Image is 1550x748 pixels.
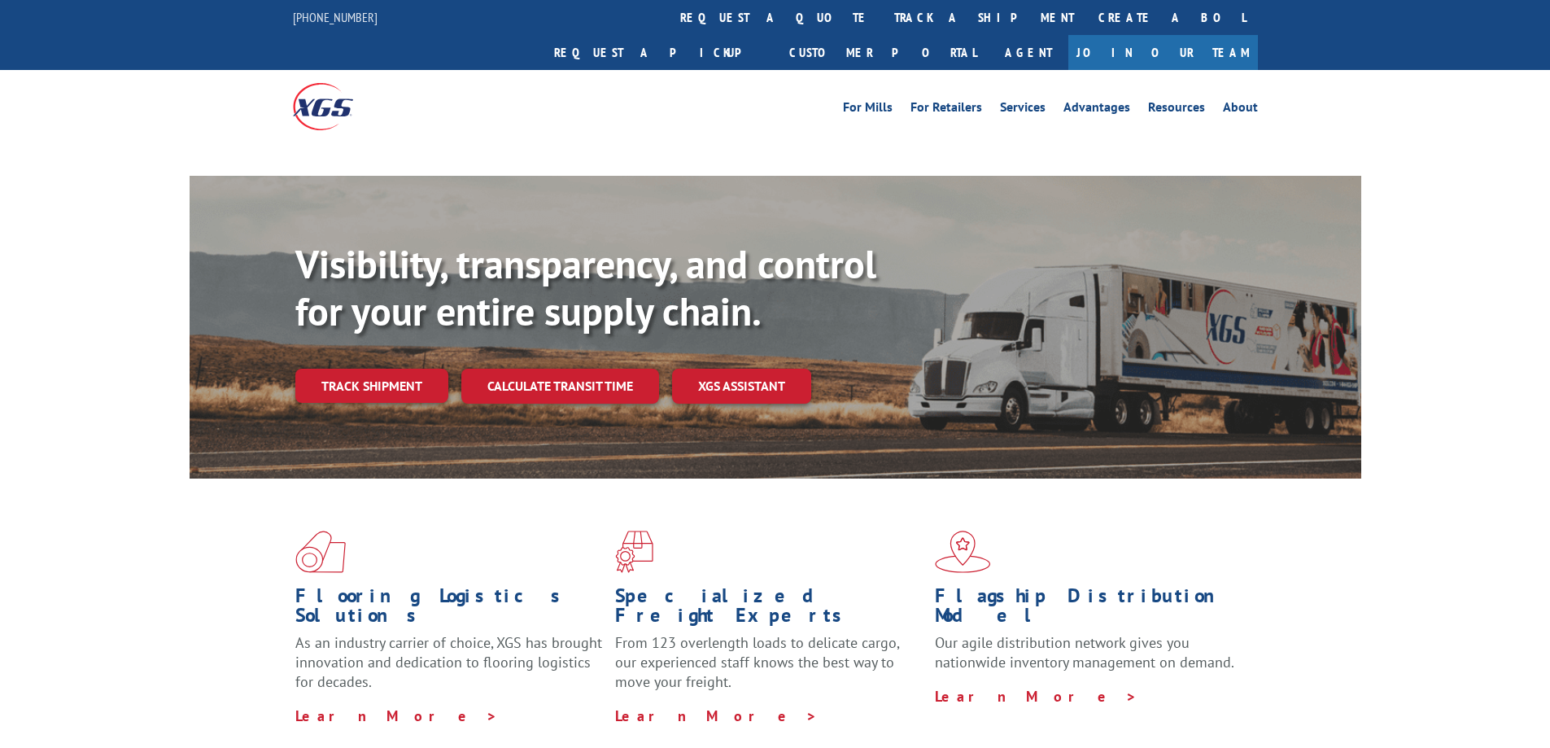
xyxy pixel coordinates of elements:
[615,586,923,633] h1: Specialized Freight Experts
[935,633,1234,671] span: Our agile distribution network gives you nationwide inventory management on demand.
[461,369,659,404] a: Calculate transit time
[1148,101,1205,119] a: Resources
[295,369,448,403] a: Track shipment
[295,531,346,573] img: xgs-icon-total-supply-chain-intelligence-red
[1068,35,1258,70] a: Join Our Team
[989,35,1068,70] a: Agent
[910,101,982,119] a: For Retailers
[1063,101,1130,119] a: Advantages
[1223,101,1258,119] a: About
[615,531,653,573] img: xgs-icon-focused-on-flooring-red
[672,369,811,404] a: XGS ASSISTANT
[615,633,923,706] p: From 123 overlength loads to delicate cargo, our experienced staff knows the best way to move you...
[1000,101,1046,119] a: Services
[935,531,991,573] img: xgs-icon-flagship-distribution-model-red
[935,586,1242,633] h1: Flagship Distribution Model
[843,101,893,119] a: For Mills
[295,586,603,633] h1: Flooring Logistics Solutions
[295,633,602,691] span: As an industry carrier of choice, XGS has brought innovation and dedication to flooring logistics...
[777,35,989,70] a: Customer Portal
[295,238,876,336] b: Visibility, transparency, and control for your entire supply chain.
[615,706,818,725] a: Learn More >
[293,9,378,25] a: [PHONE_NUMBER]
[542,35,777,70] a: Request a pickup
[935,687,1137,706] a: Learn More >
[295,706,498,725] a: Learn More >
